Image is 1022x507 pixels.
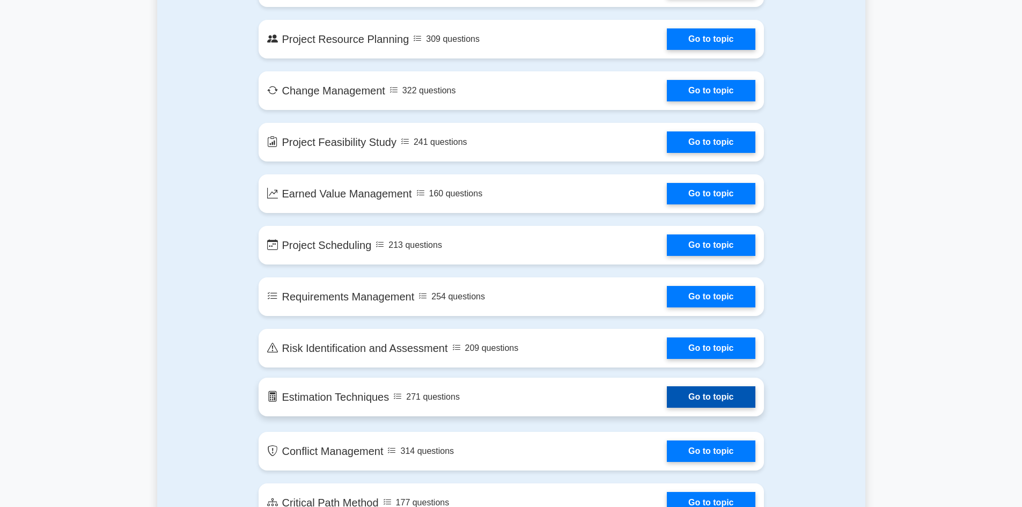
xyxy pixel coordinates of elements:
a: Go to topic [667,234,755,256]
a: Go to topic [667,337,755,359]
a: Go to topic [667,131,755,153]
a: Go to topic [667,286,755,307]
a: Go to topic [667,183,755,204]
a: Go to topic [667,386,755,408]
a: Go to topic [667,440,755,462]
a: Go to topic [667,80,755,101]
a: Go to topic [667,28,755,50]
